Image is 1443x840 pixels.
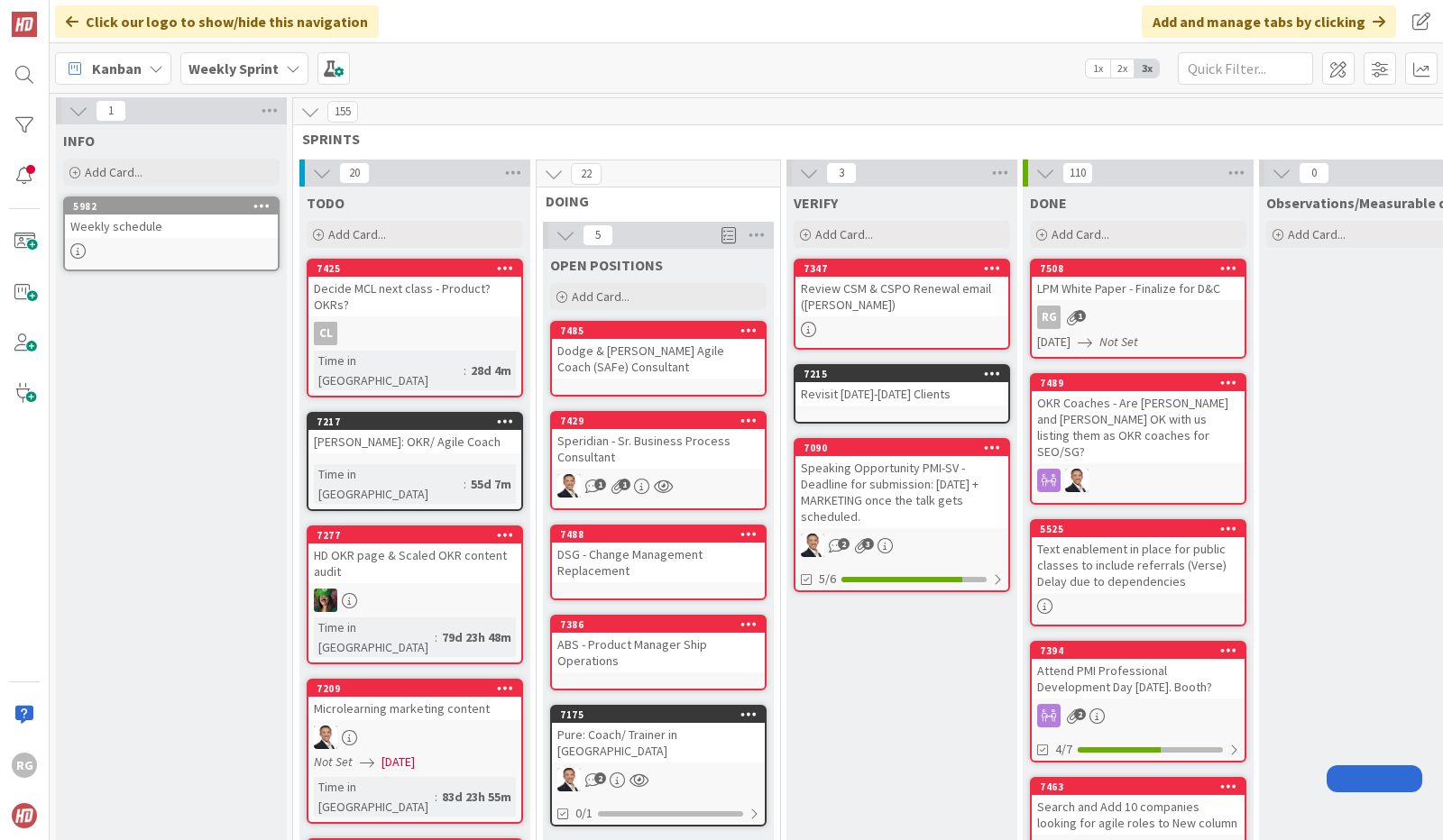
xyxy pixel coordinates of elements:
div: 7489OKR Coaches - Are [PERSON_NAME] and [PERSON_NAME] OK with us listing them as OKR coaches for ... [1032,375,1245,463]
input: Quick Filter... [1178,52,1313,85]
img: SL [801,534,824,557]
span: 1x [1086,59,1110,78]
span: 3 [826,162,857,184]
div: 7425 [308,260,521,277]
span: : [464,474,466,494]
div: Microlearning marketing content [308,697,521,720]
div: Time in [GEOGRAPHIC_DATA] [314,617,435,657]
span: TODO [307,194,345,212]
div: 7386 [552,616,765,633]
div: 7425 [317,262,521,275]
div: SL [795,534,1008,557]
div: 7175 [552,707,765,723]
div: HD OKR page & Scaled OKR content audit [308,543,521,583]
span: OPEN POSITIONS [550,256,663,274]
div: 7429 [552,413,765,429]
span: 0/1 [575,804,593,823]
div: 7386 [560,618,765,631]
span: 5 [583,224,613,246]
span: Add Card... [1288,226,1346,242]
div: 7277HD OKR page & Scaled OKR content audit [308,527,521,583]
div: 7217 [308,414,521,430]
div: Speaking Opportunity PMI-SV - Deadline for submission: [DATE] + MARKETING once the talk gets sche... [795,456,1008,528]
div: Text enablement in place for public classes to include referrals (Verse) Delay due to dependencies [1032,537,1245,593]
div: 5982 [65,198,278,215]
div: 7215 [804,368,1008,380]
span: 2 [838,538,850,550]
span: 1 [96,100,126,122]
div: 7209 [317,682,521,695]
span: 110 [1062,162,1093,184]
div: 7485Dodge & [PERSON_NAME] Agile Coach (SAFe) Consultant [552,323,765,379]
div: 7347 [804,262,1008,275]
div: 5525 [1040,523,1245,535]
div: 7489 [1040,377,1245,389]
div: 7488 [552,526,765,543]
div: Time in [GEOGRAPHIC_DATA] [314,464,464,504]
div: 7508LPM White Paper - Finalize for D&C [1032,260,1245,300]
div: SL [552,768,765,791]
img: SL [557,768,581,791]
i: Not Set [1099,333,1138,350]
div: 7175Pure: Coach/ Trainer in [GEOGRAPHIC_DATA] [552,707,765,762]
span: 155 [327,101,358,123]
div: 5982Weekly schedule [65,198,278,238]
b: Weekly Sprint [188,59,279,78]
div: 7090Speaking Opportunity PMI-SV - Deadline for submission: [DATE] + MARKETING once the talk gets ... [795,440,1008,528]
div: SL [552,474,765,498]
div: 7508 [1032,260,1245,277]
span: DOING [546,192,758,210]
div: 7217 [317,415,521,428]
span: : [435,627,437,647]
span: 2 [1074,708,1086,720]
span: : [464,361,466,380]
div: 7394Attend PMI Professional Development Day [DATE]. Booth? [1032,643,1245,698]
div: 5525 [1032,521,1245,537]
div: 28d 4m [466,361,516,380]
div: Weekly schedule [65,215,278,238]
div: Dodge & [PERSON_NAME] Agile Coach (SAFe) Consultant [552,339,765,379]
div: 7347 [795,260,1008,277]
div: Decide MCL next class - Product? OKRs? [308,277,521,316]
img: avatar [12,803,37,828]
div: 7175 [560,708,765,721]
div: 7489 [1032,375,1245,391]
span: Add Card... [328,226,386,242]
div: 5525Text enablement in place for public classes to include referrals (Verse) Delay due to depende... [1032,521,1245,593]
div: 79d 23h 48m [437,627,516,647]
img: SL [314,726,337,749]
img: SL [314,589,337,612]
div: SL [1032,469,1245,492]
div: DSG - Change Management Replacement [552,543,765,582]
div: Pure: Coach/ Trainer in [GEOGRAPHIC_DATA] [552,723,765,762]
span: 22 [571,163,602,185]
span: 2 [594,772,606,784]
div: RG [1037,306,1061,329]
div: OKR Coaches - Are [PERSON_NAME] and [PERSON_NAME] OK with us listing them as OKR coaches for SEO/SG? [1032,391,1245,463]
div: SL [308,726,521,749]
div: Review CSM & CSPO Renewal email ([PERSON_NAME]) [795,277,1008,316]
div: 7485 [560,324,765,337]
div: Attend PMI Professional Development Day [DATE]. Booth? [1032,659,1245,698]
div: LPM White Paper - Finalize for D&C [1032,277,1245,300]
div: 7209Microlearning marketing content [308,680,521,720]
div: RG [12,753,37,778]
div: 7463 [1040,781,1245,793]
div: 7463Search and Add 10 companies looking for agile roles to New column [1032,779,1245,835]
span: 1 [594,479,606,490]
span: 5/6 [819,570,836,589]
div: 55d 7m [466,474,516,494]
img: SL [1065,469,1089,492]
span: VERIFY [794,194,838,212]
div: Time in [GEOGRAPHIC_DATA] [314,351,464,390]
span: Add Card... [572,288,630,305]
span: Kanban [92,58,142,79]
span: 1 [619,479,630,490]
div: 7463 [1032,779,1245,795]
span: 2x [1110,59,1135,78]
div: 7394 [1032,643,1245,659]
div: 7090 [795,440,1008,456]
span: 3 [862,538,874,550]
div: 7485 [552,323,765,339]
div: 5982 [73,200,278,213]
